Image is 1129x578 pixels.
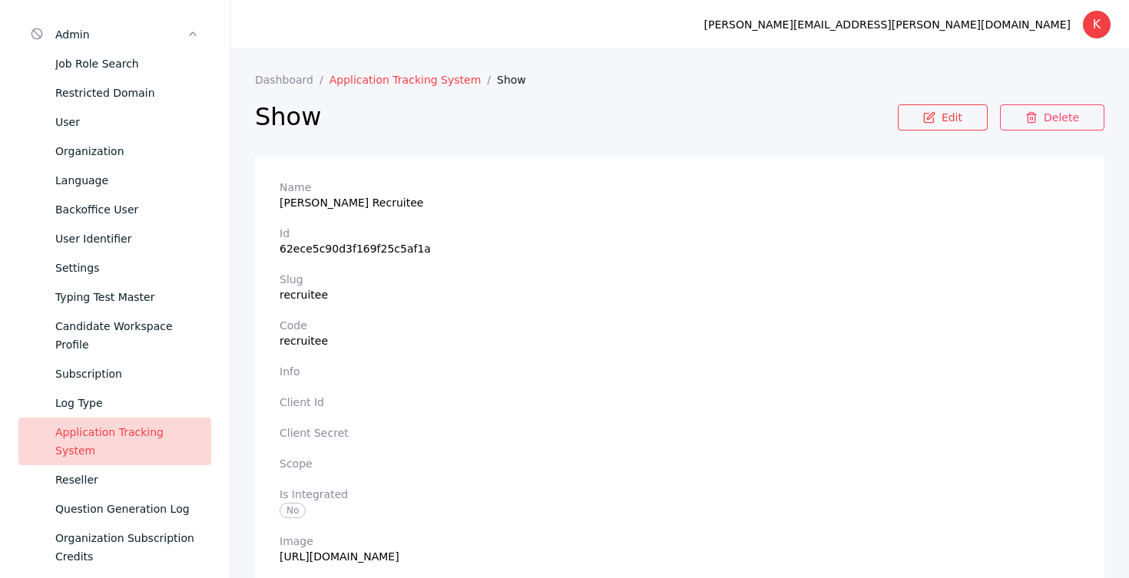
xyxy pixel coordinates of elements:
a: Subscription [18,359,211,388]
h2: Show [255,101,898,132]
section: [PERSON_NAME] Recruitee [280,181,1080,209]
div: Question Generation Log [55,500,199,518]
label: Client Secret [280,427,1080,439]
a: Application Tracking System [329,74,497,86]
div: Backoffice User [55,200,199,219]
div: Settings [55,259,199,277]
a: Restricted Domain [18,78,211,107]
div: Job Role Search [55,54,199,73]
div: Log Type [55,394,199,412]
a: Settings [18,253,211,282]
a: Delete [1000,104,1104,130]
label: Slug [280,273,1080,286]
section: recruitee [280,319,1080,347]
a: Language [18,166,211,195]
label: Id [280,227,1080,239]
a: Candidate Workspace Profile [18,312,211,359]
span: No [280,503,306,518]
a: Dashboard [255,74,329,86]
div: Application Tracking System [55,423,199,460]
a: Job Role Search [18,49,211,78]
a: Organization [18,137,211,166]
a: Question Generation Log [18,494,211,524]
a: Organization Subscription Credits [18,524,211,571]
label: Info [280,365,1080,378]
section: recruitee [280,273,1080,301]
a: User Identifier [18,224,211,253]
a: Typing Test Master [18,282,211,312]
a: Show [497,74,538,86]
label: Image [280,535,1080,547]
div: K [1083,11,1111,38]
label: Is Integrated [280,488,1080,500]
div: Subscription [55,365,199,383]
label: Scope [280,457,1080,470]
div: Admin [55,25,187,44]
div: Restricted Domain [55,84,199,102]
div: Candidate Workspace Profile [55,317,199,354]
div: [PERSON_NAME][EMAIL_ADDRESS][PERSON_NAME][DOMAIN_NAME] [704,15,1071,34]
a: Reseller [18,465,211,494]
div: User Identifier [55,230,199,248]
a: Log Type [18,388,211,418]
label: Name [280,181,1080,193]
label: Client Id [280,396,1080,408]
a: User [18,107,211,137]
div: Organization Subscription Credits [55,529,199,566]
div: Language [55,171,199,190]
div: User [55,113,199,131]
div: Reseller [55,471,199,489]
section: [URL][DOMAIN_NAME] [280,535,1080,563]
a: Edit [898,104,988,130]
section: 62ece5c90d3f169f25c5af1a [280,227,1080,255]
div: Organization [55,142,199,160]
a: Backoffice User [18,195,211,224]
a: Application Tracking System [18,418,211,465]
div: Typing Test Master [55,288,199,306]
label: Code [280,319,1080,332]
